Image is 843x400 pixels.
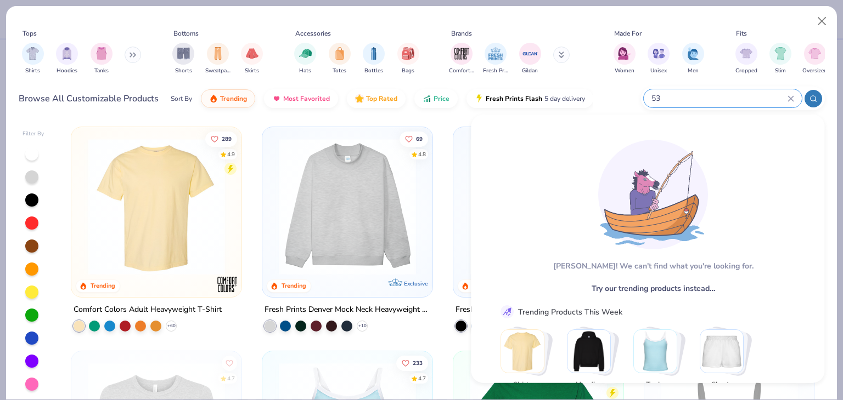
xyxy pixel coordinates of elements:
span: Fresh Prints Flash [486,94,542,103]
button: Fresh Prints Flash5 day delivery [467,89,593,108]
button: filter button [682,43,704,75]
img: Hats Image [299,47,312,60]
img: trend_line.gif [502,307,512,317]
div: Fits [736,28,747,38]
span: Exclusive [404,280,428,287]
span: Hats [299,67,311,75]
img: Fresh Prints Image [487,45,504,62]
input: Try "T-Shirt" [650,92,788,105]
span: 5 day delivery [544,93,585,105]
img: Cropped Image [740,47,752,60]
img: Men Image [687,47,699,60]
span: Hoodies [57,67,77,75]
img: Tanks [634,330,677,373]
button: filter button [172,43,194,75]
img: Shirts [501,330,544,373]
span: Women [615,67,634,75]
div: Browse All Customizable Products [19,92,159,105]
span: Trending [220,94,247,103]
img: Gildan Image [522,45,538,62]
img: Slim Image [774,47,786,60]
button: filter button [483,43,508,75]
div: Tops [23,28,37,38]
span: Sweatpants [205,67,231,75]
button: filter button [56,43,78,75]
span: 69 [416,136,423,141]
img: Shorts [700,330,743,373]
button: filter button [449,43,474,75]
span: Tanks [638,379,673,390]
div: filter for Skirts [241,43,263,75]
div: filter for Hats [294,43,316,75]
div: filter for Totes [329,43,351,75]
span: Cropped [735,67,757,75]
span: Skirts [245,67,259,75]
button: Like [222,355,238,370]
img: Skirts Image [246,47,258,60]
button: Like [396,355,428,370]
div: Fresh Prints Denver Mock Neck Heavyweight Sweatshirt [265,303,430,317]
img: Shirts Image [26,47,39,60]
div: Bottoms [173,28,199,38]
span: + 60 [167,323,176,329]
button: Top Rated [347,89,406,108]
img: Loading... [598,140,708,249]
div: filter for Fresh Prints [483,43,508,75]
button: filter button [735,43,757,75]
button: Like [400,131,428,146]
div: filter for Slim [769,43,791,75]
div: Made For [614,28,642,38]
div: filter for Comfort Colors [449,43,474,75]
div: 4.8 [418,150,426,158]
div: filter for Tanks [91,43,113,75]
button: filter button [91,43,113,75]
span: Bags [402,67,414,75]
span: Slim [775,67,786,75]
img: 029b8af0-80e6-406f-9fdc-fdf898547912 [82,138,231,275]
img: 91acfc32-fd48-4d6b-bdad-a4c1a30ac3fc [464,138,612,275]
div: Trending Products This Week [518,306,622,317]
span: Fresh Prints [483,67,508,75]
span: Shorts [175,67,192,75]
button: filter button [614,43,636,75]
img: Oversized Image [808,47,821,60]
div: Filter By [23,130,44,138]
button: filter button [802,43,827,75]
span: Most Favorited [283,94,330,103]
div: Accessories [295,28,331,38]
button: Stack Card Button Tanks [633,329,684,395]
img: Comfort Colors Image [453,45,470,62]
div: 4.7 [418,374,426,382]
img: trending.gif [209,94,218,103]
span: Bottles [364,67,383,75]
img: Sweatpants Image [212,47,224,60]
div: Sort By [171,94,192,104]
button: Stack Card Button Shirts [501,329,551,395]
img: flash.gif [475,94,484,103]
div: 4.7 [228,374,235,382]
span: 233 [413,360,423,365]
span: Shorts [704,379,740,390]
img: Hoodies [567,330,610,373]
button: filter button [205,43,231,75]
button: Trending [201,89,255,108]
img: TopRated.gif [355,94,364,103]
button: Most Favorited [264,89,338,108]
div: [PERSON_NAME]! We can't find what you're looking for. [553,260,754,272]
img: Women Image [618,47,631,60]
img: most_fav.gif [272,94,281,103]
button: filter button [22,43,44,75]
img: Comfort Colors logo [216,273,238,295]
span: Tanks [94,67,109,75]
button: Price [414,89,458,108]
span: Top Rated [366,94,397,103]
span: Men [688,67,699,75]
div: Comfort Colors Adult Heavyweight T-Shirt [74,303,222,317]
span: Hoodies [571,379,607,390]
div: filter for Bags [397,43,419,75]
button: filter button [769,43,791,75]
span: + 10 [358,323,367,329]
span: Gildan [522,67,538,75]
button: Stack Card Button Shorts [700,329,750,395]
span: Unisex [650,67,667,75]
